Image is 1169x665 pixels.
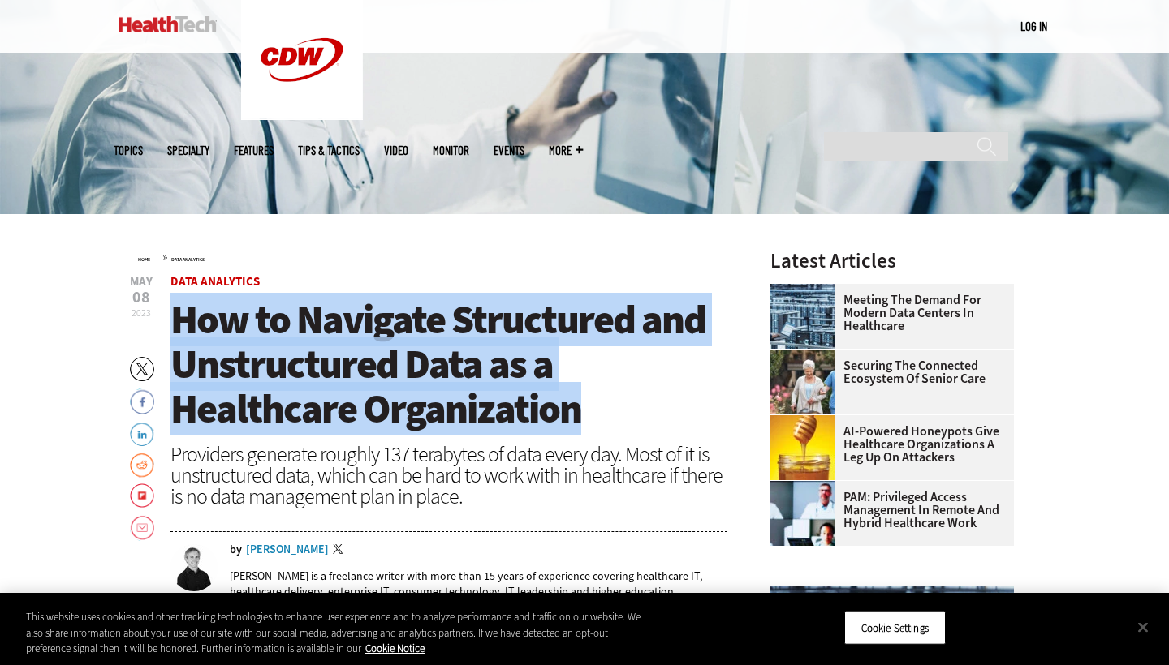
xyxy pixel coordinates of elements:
div: » [138,251,727,264]
a: Twitter [333,544,347,557]
span: Specialty [167,144,209,157]
span: 08 [130,290,153,306]
img: remote call with care team [770,481,835,546]
span: More [549,144,583,157]
img: engineer with laptop overlooking data center [770,284,835,349]
a: nurse walks with senior woman through a garden [770,350,843,363]
a: Video [384,144,408,157]
a: Features [234,144,274,157]
img: Home [119,16,217,32]
a: PAM: Privileged Access Management in Remote and Hybrid Healthcare Work [770,491,1004,530]
a: engineer with laptop overlooking data center [770,284,843,297]
div: This website uses cookies and other tracking technologies to enhance user experience and to analy... [26,609,643,657]
a: Data Analytics [171,256,205,263]
span: by [230,544,242,556]
a: Events [494,144,524,157]
a: Meeting the Demand for Modern Data Centers in Healthcare [770,294,1004,332]
button: Close [1125,609,1161,645]
img: Brian Eastwood [170,544,218,591]
div: User menu [1020,18,1047,35]
a: [PERSON_NAME] [246,544,329,556]
img: jar of honey with a honey dipper [770,415,835,480]
div: Providers generate roughly 137 terabytes of data every day. Most of it is unstructured data, whic... [170,444,727,507]
a: jar of honey with a honey dipper [770,415,843,428]
p: [PERSON_NAME] is a freelance writer with more than 15 years of experience covering healthcare IT,... [230,568,727,599]
span: May [130,276,153,288]
a: Data Analytics [170,273,260,290]
a: AI-Powered Honeypots Give Healthcare Organizations a Leg Up on Attackers [770,425,1004,464]
span: 2023 [132,307,151,320]
a: Tips & Tactics [298,144,360,157]
a: CDW [241,107,363,124]
span: Topics [114,144,143,157]
a: More information about your privacy [365,641,425,655]
a: Home [138,256,150,263]
a: MonITor [433,144,469,157]
button: Cookie Settings [844,611,946,645]
img: nurse walks with senior woman through a garden [770,350,835,414]
a: remote call with care team [770,481,843,494]
span: How to Navigate Structured and Unstructured Data as a Healthcare Organization [170,293,705,435]
h3: Latest Articles [770,251,1014,271]
a: Log in [1020,19,1047,33]
a: Securing the Connected Ecosystem of Senior Care [770,359,1004,385]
